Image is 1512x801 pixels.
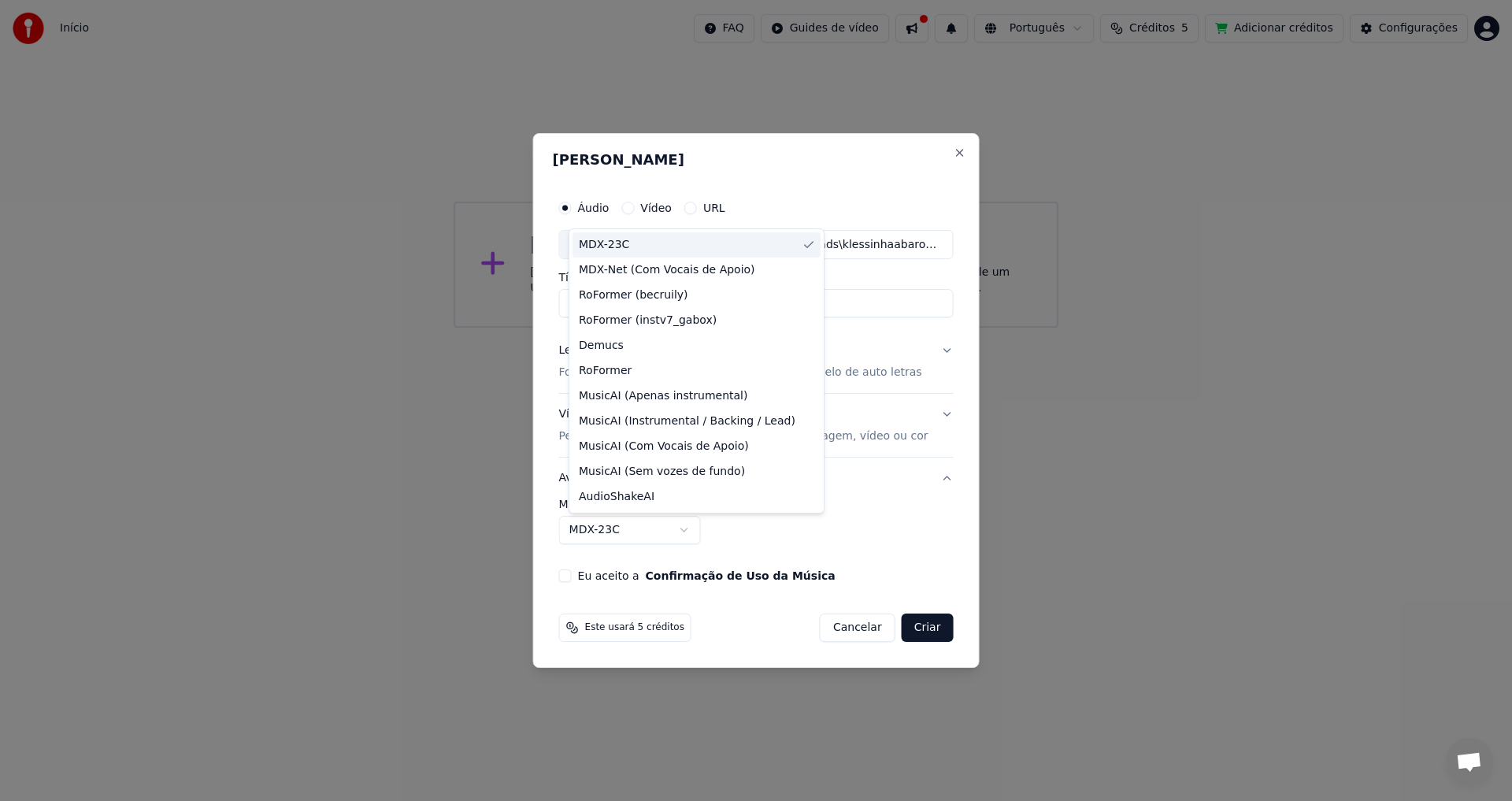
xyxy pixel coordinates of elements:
span: Demucs [579,338,624,354]
span: RoFormer [579,363,632,379]
span: RoFormer (instv7_gabox) [579,313,717,328]
span: MusicAI (Com Vocais de Apoio) [579,439,749,454]
span: AudioShakeAI [579,489,654,505]
span: MusicAI (Apenas instrumental) [579,388,747,404]
span: MusicAI (Instrumental / Backing / Lead) [579,413,795,429]
span: MDX-Net (Com Vocais de Apoio) [579,262,755,278]
span: RoFormer (becruily) [579,287,688,303]
span: MusicAI (Sem vozes de fundo) [579,464,745,480]
span: MDX-23C [579,237,629,253]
